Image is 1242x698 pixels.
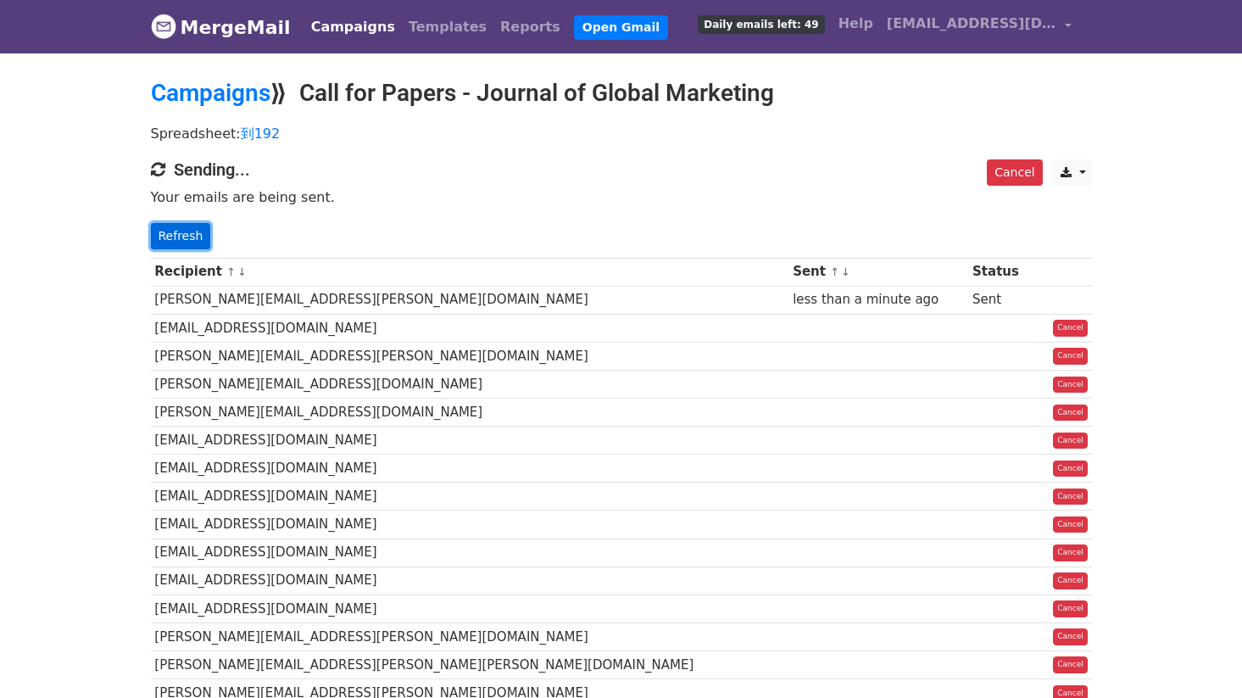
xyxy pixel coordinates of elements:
h4: Sending... [151,159,1092,180]
td: [EMAIL_ADDRESS][DOMAIN_NAME] [151,567,789,595]
td: [EMAIL_ADDRESS][DOMAIN_NAME] [151,314,789,342]
th: Status [968,258,1032,286]
div: 聊天小组件 [1157,617,1242,698]
td: [PERSON_NAME][EMAIL_ADDRESS][PERSON_NAME][PERSON_NAME][DOMAIN_NAME] [151,651,789,678]
a: ↑ [226,265,236,278]
a: Campaigns [304,10,402,44]
a: Cancel [1053,600,1088,617]
td: [PERSON_NAME][EMAIL_ADDRESS][PERSON_NAME][DOMAIN_NAME] [151,286,789,314]
td: [EMAIL_ADDRESS][DOMAIN_NAME] [151,595,789,623]
a: Cancel [1053,517,1088,533]
td: [EMAIL_ADDRESS][DOMAIN_NAME] [151,511,789,539]
p: Spreadsheet: [151,125,1092,142]
td: [EMAIL_ADDRESS][DOMAIN_NAME] [151,455,789,483]
a: MergeMail [151,9,291,45]
span: [EMAIL_ADDRESS][DOMAIN_NAME] [887,14,1056,34]
a: Open Gmail [574,15,668,40]
a: Cancel [1053,320,1088,337]
td: [EMAIL_ADDRESS][DOMAIN_NAME] [151,483,789,511]
a: 到192 [241,126,281,142]
th: Sent [788,258,968,286]
td: Sent [968,286,1032,314]
td: [PERSON_NAME][EMAIL_ADDRESS][PERSON_NAME][DOMAIN_NAME] [151,623,789,651]
td: [EMAIL_ADDRESS][DOMAIN_NAME] [151,427,789,455]
a: Cancel [1053,489,1088,505]
a: Templates [402,10,493,44]
a: Cancel [1053,433,1088,450]
a: [EMAIL_ADDRESS][DOMAIN_NAME] [880,7,1078,47]
a: Help [832,7,880,41]
a: ↑ [830,265,839,278]
a: Cancel [1053,405,1088,422]
a: Cancel [1053,656,1088,673]
div: less than a minute ago [793,290,964,310]
img: MergeMail logo [151,14,176,39]
a: ↓ [841,265,850,278]
td: [PERSON_NAME][EMAIL_ADDRESS][DOMAIN_NAME] [151,399,789,427]
iframe: Chat Widget [1157,617,1242,698]
a: Reports [493,10,567,44]
p: Your emails are being sent. [151,188,1092,206]
h2: ⟫ Call for Papers - Journal of Global Marketing [151,79,1092,108]
a: Campaigns [151,79,270,107]
a: Cancel [1053,544,1088,561]
a: Cancel [1053,377,1088,394]
td: [PERSON_NAME][EMAIL_ADDRESS][DOMAIN_NAME] [151,370,789,398]
th: Recipient [151,258,789,286]
td: [EMAIL_ADDRESS][DOMAIN_NAME] [151,539,789,567]
td: [PERSON_NAME][EMAIL_ADDRESS][PERSON_NAME][DOMAIN_NAME] [151,342,789,370]
span: Daily emails left: 49 [698,15,824,34]
a: Cancel [1053,628,1088,645]
a: Cancel [1053,348,1088,365]
a: Daily emails left: 49 [691,7,831,41]
a: Cancel [1053,461,1088,477]
a: Cancel [987,159,1042,186]
a: ↓ [237,265,247,278]
a: Cancel [1053,572,1088,589]
a: Refresh [151,223,211,249]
